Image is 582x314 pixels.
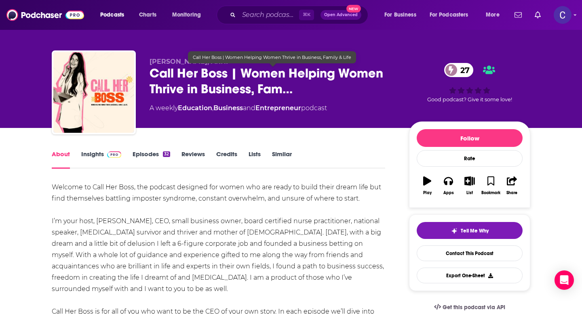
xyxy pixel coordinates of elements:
[506,190,517,195] div: Share
[299,10,314,20] span: ⌘ K
[502,171,523,200] button: Share
[443,304,505,311] span: Get this podcast via API
[6,7,84,23] img: Podchaser - Follow, Share and Rate Podcasts
[178,104,212,112] a: Education
[52,150,70,169] a: About
[243,104,255,112] span: and
[427,96,512,103] span: Good podcast? Give it some love!
[511,8,525,22] a: Show notifications dropdown
[417,245,523,261] a: Contact This Podcast
[272,150,292,169] a: Similar
[324,13,358,17] span: Open Advanced
[163,151,170,157] div: 32
[480,8,510,21] button: open menu
[417,150,523,167] div: Rate
[384,9,416,21] span: For Business
[321,10,361,20] button: Open AdvancedNew
[95,8,135,21] button: open menu
[188,51,356,63] div: Call Her Boss | Women Helping Women Thrive in Business, Family & Life
[481,190,500,195] div: Bookmark
[486,9,500,21] span: More
[133,150,170,169] a: Episodes32
[554,6,571,24] span: Logged in as publicityxxtina
[212,104,213,112] span: ,
[150,58,231,65] span: [PERSON_NAME], ARNP
[181,150,205,169] a: Reviews
[255,104,301,112] a: Entrepreneur
[444,63,474,77] a: 27
[531,8,544,22] a: Show notifications dropdown
[167,8,211,21] button: open menu
[424,8,480,21] button: open menu
[451,228,458,234] img: tell me why sparkle
[81,150,121,169] a: InsightsPodchaser Pro
[249,150,261,169] a: Lists
[139,9,156,21] span: Charts
[554,6,571,24] img: User Profile
[555,270,574,290] div: Open Intercom Messenger
[461,228,489,234] span: Tell Me Why
[554,6,571,24] button: Show profile menu
[423,190,432,195] div: Play
[459,171,480,200] button: List
[379,8,426,21] button: open menu
[443,190,454,195] div: Apps
[172,9,201,21] span: Monitoring
[452,63,474,77] span: 27
[213,104,243,112] a: Business
[417,171,438,200] button: Play
[417,268,523,283] button: Export One-Sheet
[107,151,121,158] img: Podchaser Pro
[417,129,523,147] button: Follow
[466,190,473,195] div: List
[224,6,376,24] div: Search podcasts, credits, & more...
[430,9,468,21] span: For Podcasters
[216,150,237,169] a: Credits
[480,171,501,200] button: Bookmark
[417,222,523,239] button: tell me why sparkleTell Me Why
[150,103,327,113] div: A weekly podcast
[239,8,299,21] input: Search podcasts, credits, & more...
[100,9,124,21] span: Podcasts
[346,5,361,13] span: New
[53,52,134,133] img: Call Her Boss | Women Helping Women Thrive in Business, Family & Life
[134,8,161,21] a: Charts
[409,58,530,108] div: 27Good podcast? Give it some love!
[438,171,459,200] button: Apps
